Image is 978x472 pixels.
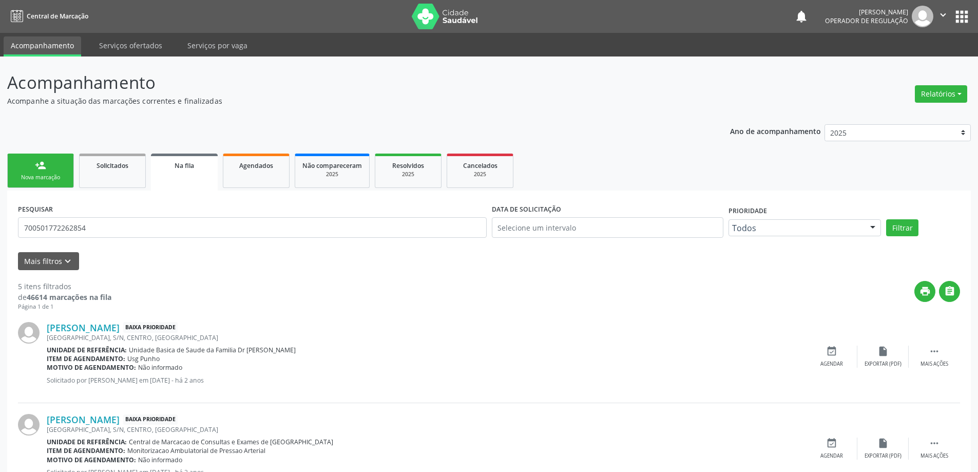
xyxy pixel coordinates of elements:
div: person_add [35,160,46,171]
div: Exportar (PDF) [865,452,902,460]
img: img [912,6,933,27]
a: Acompanhamento [4,36,81,56]
button: apps [953,8,971,26]
b: Unidade de referência: [47,438,127,446]
label: Prioridade [728,203,767,219]
div: Mais ações [921,361,948,368]
strong: 46614 marcações na fila [27,292,111,302]
button: print [914,281,935,302]
span: Monitorizacao Ambulatorial de Pressao Arterial [127,446,265,455]
button: Relatórios [915,85,967,103]
a: [PERSON_NAME] [47,322,120,333]
span: Baixa Prioridade [123,322,178,333]
span: Não compareceram [302,161,362,170]
span: Todos [732,223,860,233]
i:  [929,346,940,357]
p: Acompanhe a situação das marcações correntes e finalizadas [7,96,682,106]
button:  [933,6,953,27]
span: Resolvidos [392,161,424,170]
span: Solicitados [97,161,128,170]
p: Acompanhamento [7,70,682,96]
span: Não informado [138,363,182,372]
button: Filtrar [886,219,918,237]
a: Central de Marcação [7,8,88,25]
div: Mais ações [921,452,948,460]
span: Central de Marcação [27,12,88,21]
img: img [18,414,40,436]
div: Nova marcação [15,174,66,181]
label: DATA DE SOLICITAÇÃO [492,201,561,217]
span: Baixa Prioridade [123,414,178,425]
div: Página 1 de 1 [18,303,111,311]
input: Nome, CNS [18,217,487,238]
b: Item de agendamento: [47,354,125,363]
i: event_available [826,438,837,449]
b: Item de agendamento: [47,446,125,455]
span: Agendados [239,161,273,170]
span: Operador de regulação [825,16,908,25]
span: Na fila [175,161,194,170]
i: event_available [826,346,837,357]
span: Central de Marcacao de Consultas e Exames de [GEOGRAPHIC_DATA] [129,438,333,446]
div: [PERSON_NAME] [825,8,908,16]
a: Serviços por vaga [180,36,255,54]
button:  [939,281,960,302]
i:  [944,286,955,297]
span: Cancelados [463,161,497,170]
img: img [18,322,40,344]
div: 2025 [382,171,434,178]
i:  [929,438,940,449]
input: Selecione um intervalo [492,217,723,238]
div: de [18,292,111,303]
span: Unidade Basica de Saude da Familia Dr [PERSON_NAME] [129,346,296,354]
i: keyboard_arrow_down [62,256,73,267]
button: notifications [794,9,809,24]
b: Motivo de agendamento: [47,363,136,372]
div: 2025 [302,171,362,178]
b: Motivo de agendamento: [47,456,136,464]
a: Serviços ofertados [92,36,169,54]
label: PESQUISAR [18,201,53,217]
div: 2025 [454,171,506,178]
b: Unidade de referência: [47,346,127,354]
div: [GEOGRAPHIC_DATA], S/N, CENTRO, [GEOGRAPHIC_DATA] [47,425,806,434]
div: 5 itens filtrados [18,281,111,292]
p: Solicitado por [PERSON_NAME] em [DATE] - há 2 anos [47,376,806,385]
span: Usg Punho [127,354,160,363]
i:  [937,9,949,21]
div: [GEOGRAPHIC_DATA], S/N, CENTRO, [GEOGRAPHIC_DATA] [47,333,806,342]
p: Ano de acompanhamento [730,124,821,137]
i: insert_drive_file [877,346,889,357]
a: [PERSON_NAME] [47,414,120,425]
span: Não informado [138,456,182,464]
i: print [919,286,931,297]
div: Exportar (PDF) [865,361,902,368]
div: Agendar [820,361,843,368]
button: Mais filtroskeyboard_arrow_down [18,252,79,270]
div: Agendar [820,452,843,460]
i: insert_drive_file [877,438,889,449]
